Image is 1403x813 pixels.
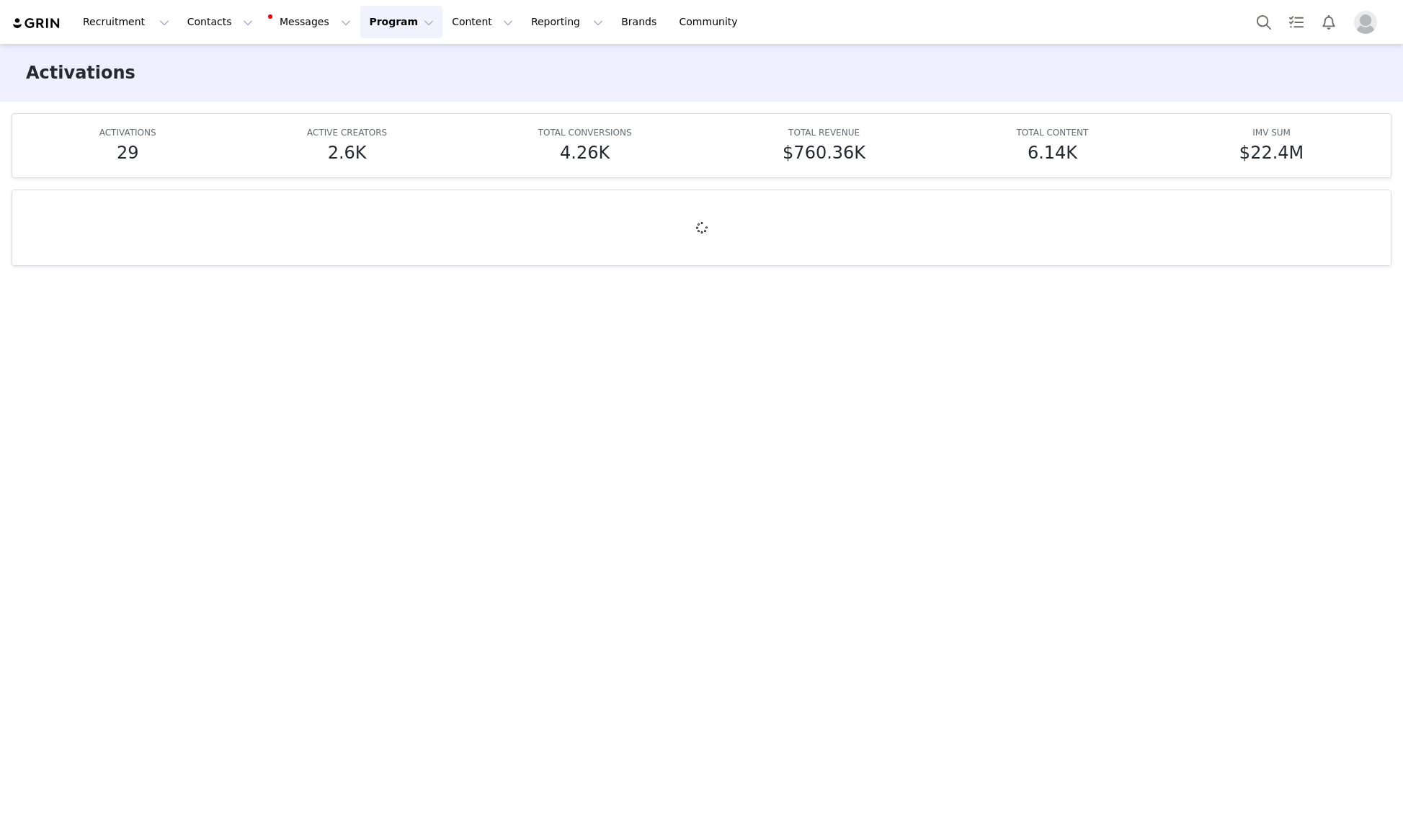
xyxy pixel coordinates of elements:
[671,6,753,38] a: Community
[1354,11,1377,34] img: placeholder-profile.jpg
[1345,11,1391,34] button: Profile
[328,140,367,166] h5: 2.6K
[360,6,442,38] button: Program
[1239,140,1304,166] h5: $22.4M
[443,6,522,38] button: Content
[1017,128,1089,138] span: TOTAL CONTENT
[26,60,135,86] h3: Activations
[1248,6,1280,38] button: Search
[613,6,669,38] a: Brands
[538,128,632,138] span: TOTAL CONVERSIONS
[12,17,62,30] img: grin logo
[560,140,610,166] h5: 4.26K
[1313,6,1345,38] button: Notifications
[99,128,156,138] span: ACTIVATIONS
[522,6,612,38] button: Reporting
[307,128,387,138] span: ACTIVE CREATORS
[783,140,865,166] h5: $760.36K
[179,6,262,38] button: Contacts
[117,140,139,166] h5: 29
[74,6,178,38] button: Recruitment
[1280,6,1312,38] a: Tasks
[1252,128,1291,138] span: IMV SUM
[1028,140,1077,166] h5: 6.14K
[262,6,360,38] button: Messages
[788,128,860,138] span: TOTAL REVENUE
